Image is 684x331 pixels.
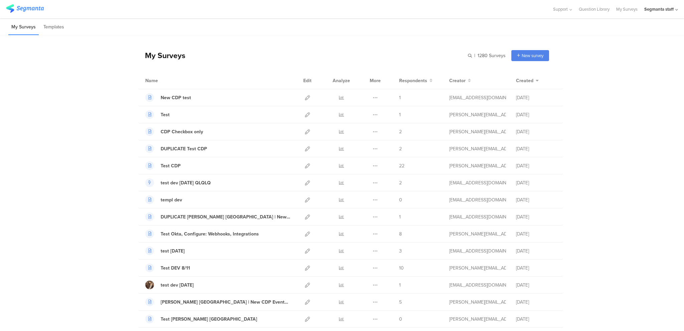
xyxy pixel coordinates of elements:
span: 3 [399,247,402,255]
span: 22 [399,162,404,169]
div: [DATE] [516,213,556,220]
div: [DATE] [516,282,556,289]
span: 1 [399,282,401,289]
span: | [473,52,476,59]
div: templ dev [161,196,182,203]
div: [DATE] [516,230,556,237]
span: 0 [399,196,402,203]
div: channelle@segmanta.com [449,247,506,255]
span: New survey [522,52,543,59]
div: [DATE] [516,196,556,203]
div: [DATE] [516,247,556,255]
div: [DATE] [516,94,556,101]
span: 1 [399,94,401,101]
span: Support [553,6,568,12]
button: Creator [449,77,471,84]
div: Test DEV 8/11 [161,265,190,272]
a: Test DEV 8/11 [145,264,190,272]
a: New CDP test [145,93,191,102]
div: [DATE] [516,265,556,272]
div: Nevin NC | New CDP Events, sgrd [161,299,290,306]
a: templ dev [145,195,182,204]
a: Test CDP [145,161,181,170]
div: [DATE] [516,316,556,323]
a: Test [145,110,170,119]
div: svyatoslav@segmanta.com [449,94,506,101]
div: Test CDP [161,162,181,169]
span: 2 [399,145,402,152]
div: [DATE] [516,299,556,306]
div: riel@segmanta.com [449,162,506,169]
div: [DATE] [516,162,556,169]
a: Test Okta, Configure: Webhooks, Integrations [145,229,259,238]
span: Created [516,77,533,84]
div: Name [145,77,185,84]
a: test dev [DATE] QLQLQ [145,178,211,187]
div: eliran@segmanta.com [449,282,506,289]
span: 1280 Surveys [478,52,506,59]
div: raymund@segmanta.com [449,111,506,118]
div: eliran@segmanta.com [449,179,506,186]
img: segmanta logo [6,4,44,13]
div: Test Nevin NC [161,316,257,323]
div: DUPLICATE Test CDP [161,145,207,152]
button: Created [516,77,539,84]
div: test 8.11.25 [161,247,185,255]
span: 1 [399,213,401,220]
div: Edit [300,72,315,89]
a: DUPLICATE Test CDP [145,144,207,153]
div: raymund@segmanta.com [449,265,506,272]
div: [DATE] [516,128,556,135]
div: test dev mon 11 aug [161,282,194,289]
a: DUPLICATE [PERSON_NAME] [GEOGRAPHIC_DATA] | New CDP Events [145,212,290,221]
span: 10 [399,265,404,272]
div: My Surveys [138,50,185,61]
li: My Surveys [8,19,39,35]
div: eliran@segmanta.com [449,196,506,203]
div: Analyze [331,72,351,89]
a: [PERSON_NAME] [GEOGRAPHIC_DATA] | New CDP Events, sgrd [145,298,290,306]
div: More [368,72,382,89]
div: riel@segmanta.com [449,145,506,152]
span: Creator [449,77,466,84]
div: DUPLICATE Nevin NC | New CDP Events [161,213,290,220]
a: Test [PERSON_NAME] [GEOGRAPHIC_DATA] [145,315,257,323]
div: CDP Checkbox only [161,128,203,135]
div: [DATE] [516,145,556,152]
span: 2 [399,179,402,186]
div: Test [161,111,170,118]
span: 1 [399,111,401,118]
div: [DATE] [516,179,556,186]
div: svyatoslav@segmanta.com [449,213,506,220]
li: Templates [40,19,67,35]
div: Test Okta, Configure: Webhooks, Integrations [161,230,259,237]
div: raymund@segmanta.com [449,230,506,237]
div: raymund@segmanta.com [449,316,506,323]
span: 0 [399,316,402,323]
a: test dev [DATE] [145,281,194,289]
div: [DATE] [516,111,556,118]
a: CDP Checkbox only [145,127,203,136]
span: 5 [399,299,402,306]
button: Respondents [399,77,433,84]
div: New CDP test [161,94,191,101]
div: raymund@segmanta.com [449,299,506,306]
span: Respondents [399,77,427,84]
div: test dev aug 11 QLQLQ [161,179,211,186]
span: 2 [399,128,402,135]
div: riel@segmanta.com [449,128,506,135]
div: Segmanta staff [644,6,674,12]
a: test [DATE] [145,246,185,255]
span: 8 [399,230,402,237]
